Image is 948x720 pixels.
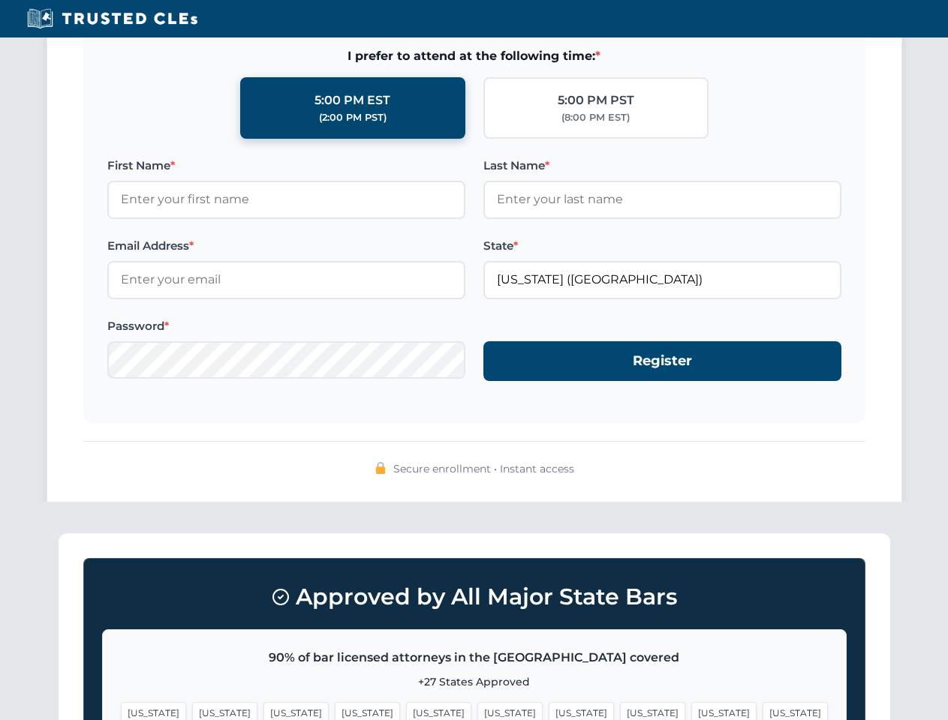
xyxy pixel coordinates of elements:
[558,91,634,110] div: 5:00 PM PST
[483,157,841,175] label: Last Name
[107,261,465,298] input: Enter your email
[102,577,847,617] h3: Approved by All Major State Bars
[483,181,841,218] input: Enter your last name
[375,462,387,474] img: 🔒
[483,261,841,298] input: Florida (FL)
[393,460,574,477] span: Secure enrollment • Instant access
[561,110,630,125] div: (8:00 PM EST)
[319,110,387,125] div: (2:00 PM PST)
[107,46,841,66] span: I prefer to attend at the following time:
[121,648,828,667] p: 90% of bar licensed attorneys in the [GEOGRAPHIC_DATA] covered
[483,237,841,255] label: State
[121,673,828,690] p: +27 States Approved
[23,7,202,30] img: Trusted CLEs
[483,341,841,381] button: Register
[107,181,465,218] input: Enter your first name
[107,317,465,335] label: Password
[314,91,390,110] div: 5:00 PM EST
[107,157,465,175] label: First Name
[107,237,465,255] label: Email Address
